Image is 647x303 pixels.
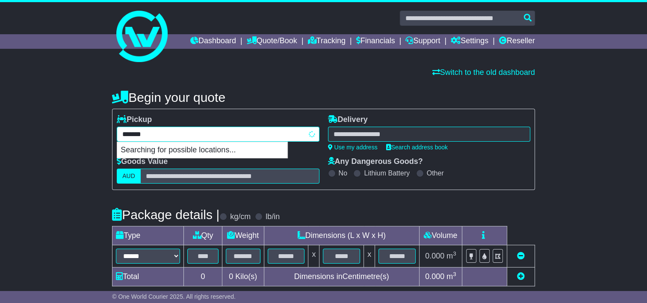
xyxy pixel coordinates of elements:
[112,293,236,300] span: © One World Courier 2025. All rights reserved.
[386,144,448,151] a: Search address book
[517,252,525,260] a: Remove this item
[446,272,456,281] span: m
[517,272,525,281] a: Add new item
[328,144,378,151] a: Use my address
[222,226,264,245] td: Weight
[222,267,264,286] td: Kilo(s)
[328,157,423,166] label: Any Dangerous Goods?
[328,115,368,125] label: Delivery
[364,169,410,177] label: Lithium Battery
[425,272,444,281] span: 0.000
[117,115,152,125] label: Pickup
[117,157,168,166] label: Goods Value
[453,250,456,257] sup: 3
[184,267,222,286] td: 0
[112,90,535,104] h4: Begin your quote
[112,267,184,286] td: Total
[307,34,345,49] a: Tracking
[308,245,319,267] td: x
[446,252,456,260] span: m
[247,34,297,49] a: Quote/Book
[451,34,488,49] a: Settings
[432,68,535,77] a: Switch to the old dashboard
[117,142,287,158] p: Searching for possible locations...
[453,271,456,277] sup: 3
[190,34,236,49] a: Dashboard
[266,212,280,222] label: lb/in
[339,169,347,177] label: No
[419,226,462,245] td: Volume
[264,267,419,286] td: Dimensions in Centimetre(s)
[425,252,444,260] span: 0.000
[364,245,375,267] td: x
[184,226,222,245] td: Qty
[264,226,419,245] td: Dimensions (L x W x H)
[112,226,184,245] td: Type
[427,169,444,177] label: Other
[229,272,233,281] span: 0
[112,208,219,222] h4: Package details |
[117,127,319,142] typeahead: Please provide city
[499,34,535,49] a: Reseller
[230,212,251,222] label: kg/cm
[117,169,141,184] label: AUD
[356,34,395,49] a: Financials
[405,34,440,49] a: Support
